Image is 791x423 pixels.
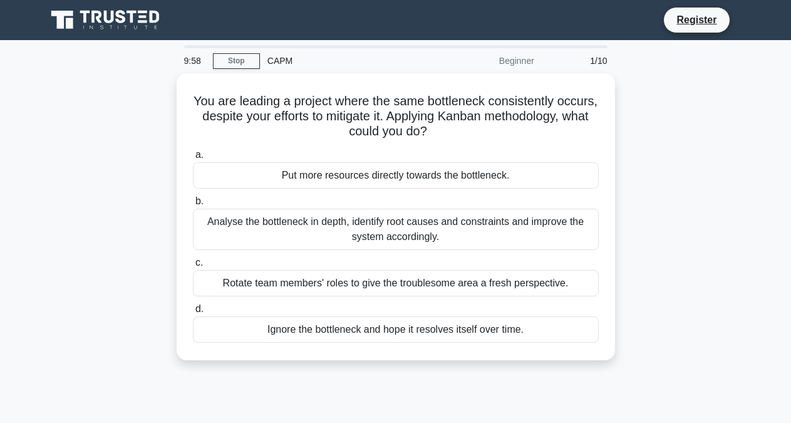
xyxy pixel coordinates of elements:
div: CAPM [260,48,432,73]
div: 1/10 [542,48,615,73]
span: b. [195,196,204,206]
div: 9:58 [177,48,213,73]
span: a. [195,149,204,160]
span: d. [195,303,204,314]
a: Register [669,12,724,28]
span: c. [195,257,203,268]
div: Rotate team members' roles to give the troublesome area a fresh perspective. [193,270,599,296]
h5: You are leading a project where the same bottleneck consistently occurs, despite your efforts to ... [192,93,600,140]
div: Ignore the bottleneck and hope it resolves itself over time. [193,316,599,343]
div: Analyse the bottleneck in depth, identify root causes and constraints and improve the system acco... [193,209,599,250]
a: Stop [213,53,260,69]
div: Beginner [432,48,542,73]
div: Put more resources directly towards the bottleneck. [193,162,599,189]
